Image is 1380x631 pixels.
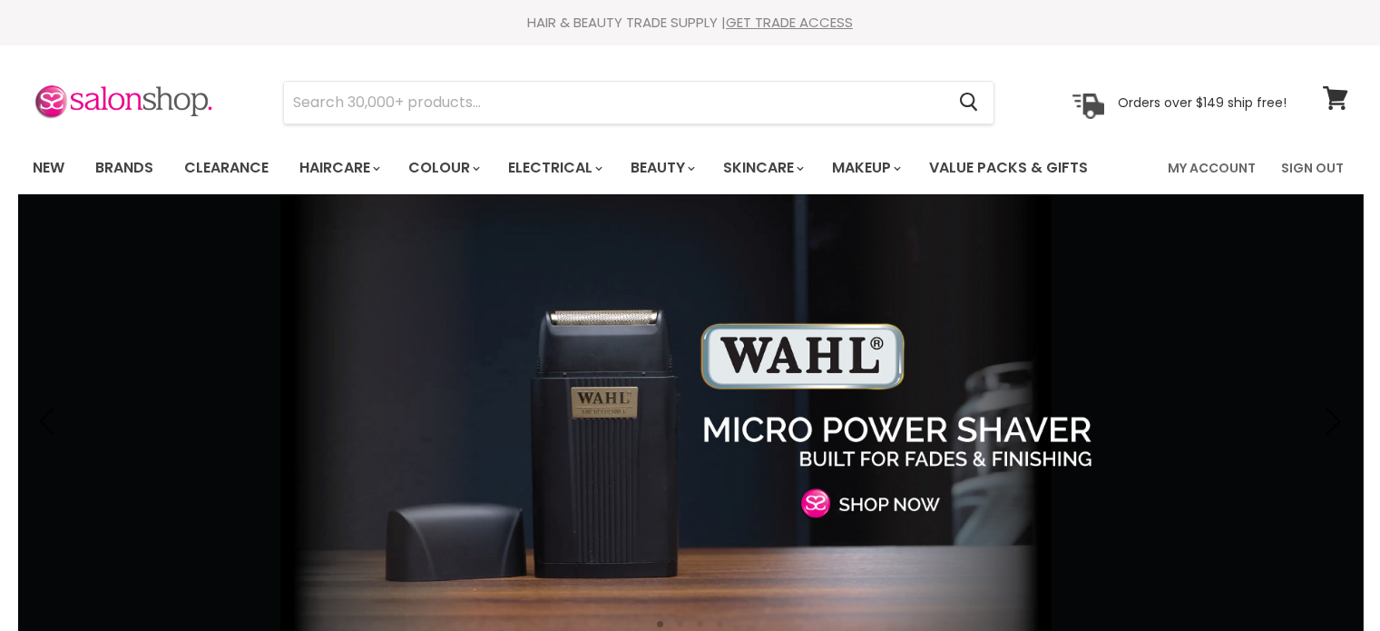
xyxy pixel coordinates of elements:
a: Makeup [818,149,912,187]
input: Search [284,82,945,123]
li: Page dot 1 [657,621,663,627]
button: Search [945,82,993,123]
a: Brands [82,149,167,187]
button: Next [1312,403,1348,439]
a: Colour [395,149,491,187]
iframe: Gorgias live chat messenger [1289,546,1362,613]
li: Page dot 2 [677,621,683,627]
p: Orders over $149 ship free! [1118,94,1287,110]
div: HAIR & BEAUTY TRADE SUPPLY | [10,14,1371,32]
li: Page dot 4 [717,621,723,627]
a: Skincare [710,149,815,187]
a: Beauty [617,149,706,187]
a: GET TRADE ACCESS [726,13,853,32]
li: Page dot 3 [697,621,703,627]
a: Sign Out [1270,149,1355,187]
ul: Main menu [19,142,1130,194]
a: Value Packs & Gifts [915,149,1101,187]
a: Clearance [171,149,282,187]
a: New [19,149,78,187]
a: Electrical [494,149,613,187]
a: My Account [1157,149,1267,187]
form: Product [283,81,994,124]
a: Haircare [286,149,391,187]
nav: Main [10,142,1371,194]
button: Previous [32,403,68,439]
